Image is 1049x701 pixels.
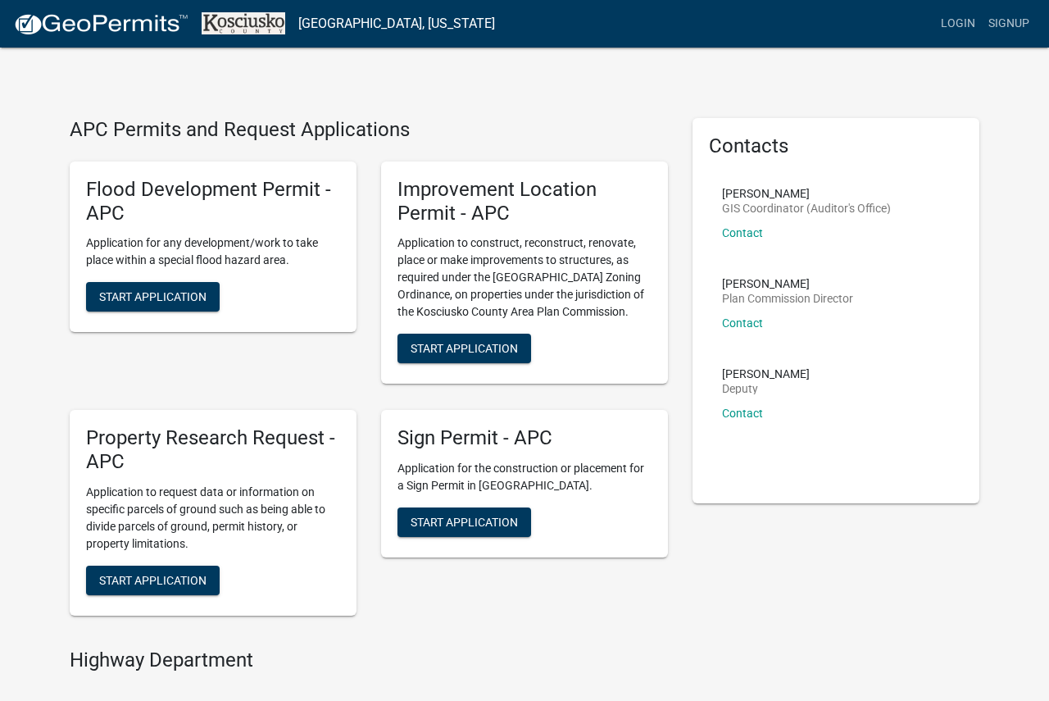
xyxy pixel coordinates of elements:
button: Start Application [397,508,531,537]
p: GIS Coordinator (Auditor's Office) [722,203,891,214]
p: Plan Commission Director [722,293,853,304]
img: Kosciusko County, Indiana [202,12,285,34]
a: Signup [982,8,1036,39]
p: Application to request data or information on specific parcels of ground such as being able to di... [86,484,340,553]
p: [PERSON_NAME] [722,188,891,199]
p: [PERSON_NAME] [722,278,853,289]
span: Start Application [411,342,518,355]
h5: Flood Development Permit - APC [86,178,340,225]
span: Start Application [411,516,518,529]
p: [PERSON_NAME] [722,368,810,380]
a: Login [934,8,982,39]
button: Start Application [397,334,531,363]
a: Contact [722,226,763,239]
p: Deputy [722,383,810,394]
p: Application for the construction or placement for a Sign Permit in [GEOGRAPHIC_DATA]. [397,460,652,494]
span: Start Application [99,290,207,303]
h4: Highway Department [70,649,668,672]
h5: Sign Permit - APC [397,426,652,450]
h5: Improvement Location Permit - APC [397,178,652,225]
a: [GEOGRAPHIC_DATA], [US_STATE] [298,10,495,38]
a: Contact [722,316,763,330]
h5: Property Research Request - APC [86,426,340,474]
button: Start Application [86,566,220,595]
h4: APC Permits and Request Applications [70,118,668,142]
p: Application to construct, reconstruct, renovate, place or make improvements to structures, as req... [397,234,652,321]
a: Contact [722,407,763,420]
span: Start Application [99,573,207,586]
p: Application for any development/work to take place within a special flood hazard area. [86,234,340,269]
button: Start Application [86,282,220,312]
h5: Contacts [709,134,963,158]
